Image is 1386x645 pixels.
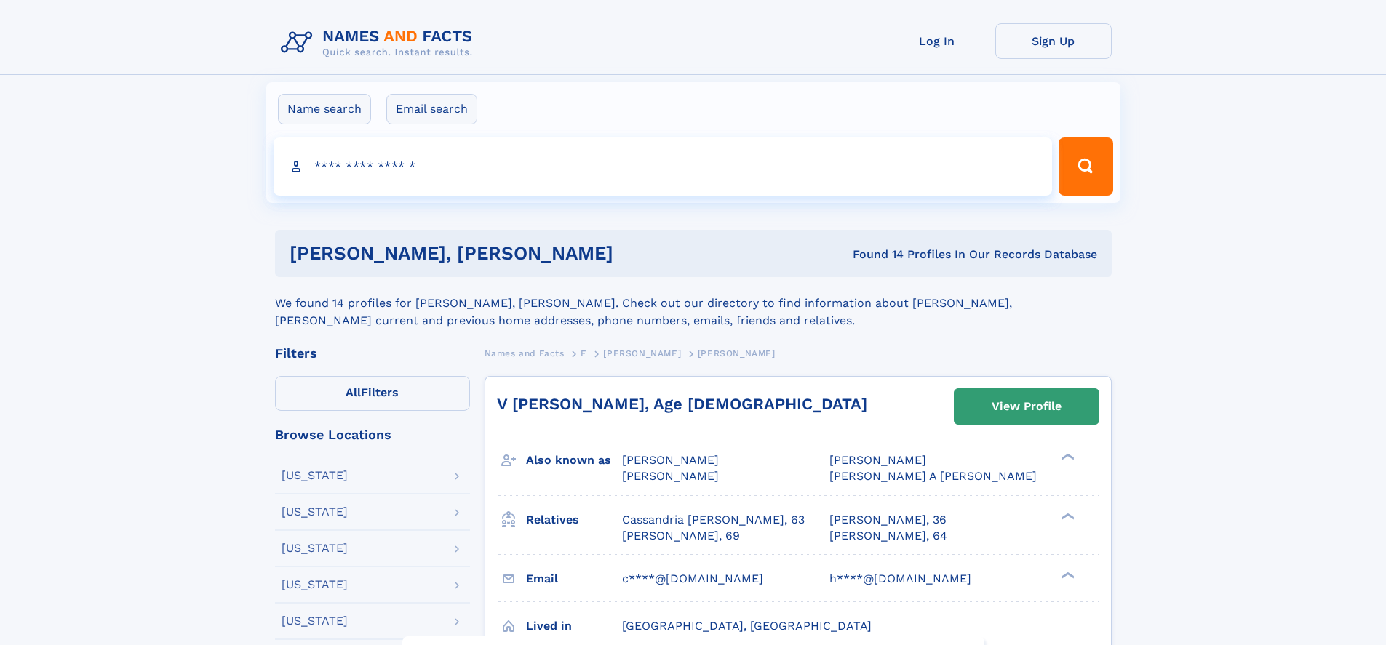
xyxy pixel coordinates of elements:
[282,542,348,554] div: [US_STATE]
[526,508,622,532] h3: Relatives
[497,395,867,413] a: V [PERSON_NAME], Age [DEMOGRAPHIC_DATA]
[278,94,371,124] label: Name search
[282,615,348,627] div: [US_STATE]
[386,94,477,124] label: Email search
[829,528,947,544] a: [PERSON_NAME], 64
[603,344,681,362] a: [PERSON_NAME]
[581,344,587,362] a: E
[622,469,719,483] span: [PERSON_NAME]
[603,348,681,358] span: [PERSON_NAME]
[733,247,1097,263] div: Found 14 Profiles In Our Records Database
[275,428,470,441] div: Browse Locations
[485,344,565,362] a: Names and Facts
[622,512,805,528] a: Cassandria [PERSON_NAME], 63
[275,376,470,411] label: Filters
[622,619,872,633] span: [GEOGRAPHIC_DATA], [GEOGRAPHIC_DATA]
[526,614,622,638] h3: Lived in
[992,390,1062,423] div: View Profile
[622,453,719,467] span: [PERSON_NAME]
[526,566,622,591] h3: Email
[1058,570,1075,580] div: ❯
[275,277,1112,329] div: We found 14 profiles for [PERSON_NAME], [PERSON_NAME]. Check out our directory to find informatio...
[1058,511,1075,521] div: ❯
[282,506,348,518] div: [US_STATE]
[622,528,740,544] a: [PERSON_NAME], 69
[829,512,947,528] a: [PERSON_NAME], 36
[698,348,776,358] span: [PERSON_NAME]
[275,23,485,63] img: Logo Names and Facts
[274,137,1053,196] input: search input
[526,448,622,473] h3: Also known as
[275,347,470,360] div: Filters
[1059,137,1112,196] button: Search Button
[1058,452,1075,462] div: ❯
[879,23,995,59] a: Log In
[290,244,733,263] h1: [PERSON_NAME], [PERSON_NAME]
[346,385,361,399] span: All
[581,348,587,358] span: E
[282,579,348,590] div: [US_STATE]
[282,470,348,481] div: [US_STATE]
[829,469,1037,483] span: [PERSON_NAME] A [PERSON_NAME]
[955,389,1099,424] a: View Profile
[995,23,1112,59] a: Sign Up
[829,453,926,467] span: [PERSON_NAME]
